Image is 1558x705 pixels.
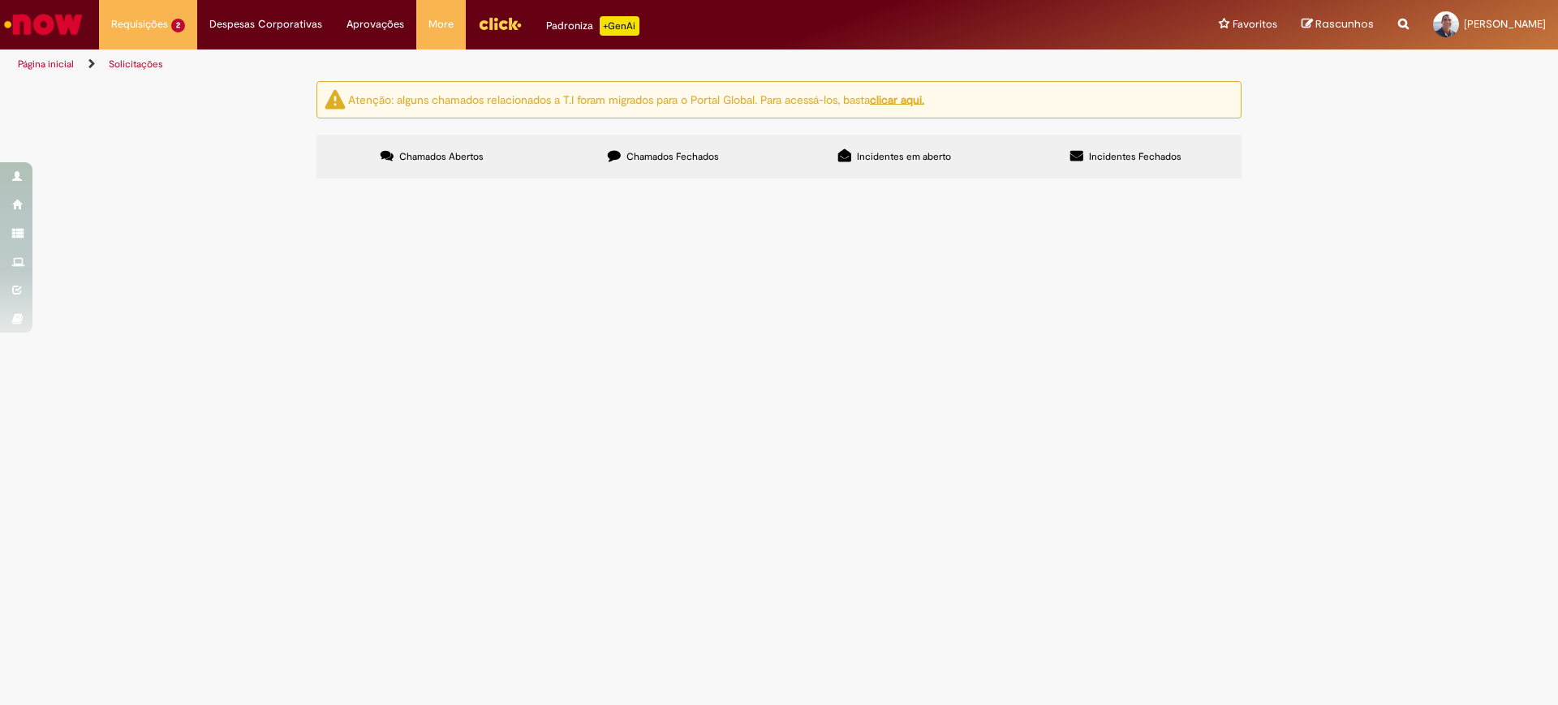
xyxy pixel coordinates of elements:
[870,92,924,106] a: clicar aqui.
[109,58,163,71] a: Solicitações
[209,16,322,32] span: Despesas Corporativas
[428,16,454,32] span: More
[1089,150,1181,163] span: Incidentes Fechados
[2,8,85,41] img: ServiceNow
[111,16,168,32] span: Requisições
[600,16,639,36] p: +GenAi
[346,16,404,32] span: Aprovações
[348,92,924,106] ng-bind-html: Atenção: alguns chamados relacionados a T.I foram migrados para o Portal Global. Para acessá-los,...
[1315,16,1374,32] span: Rascunhos
[18,58,74,71] a: Página inicial
[399,150,484,163] span: Chamados Abertos
[626,150,719,163] span: Chamados Fechados
[171,19,185,32] span: 2
[12,49,1026,80] ul: Trilhas de página
[1302,17,1374,32] a: Rascunhos
[478,11,522,36] img: click_logo_yellow_360x200.png
[1233,16,1277,32] span: Favoritos
[546,16,639,36] div: Padroniza
[1464,17,1546,31] span: [PERSON_NAME]
[857,150,951,163] span: Incidentes em aberto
